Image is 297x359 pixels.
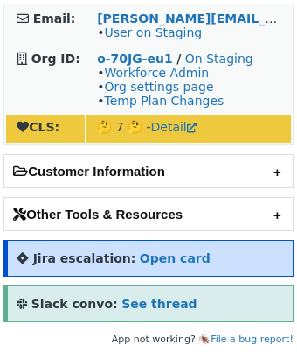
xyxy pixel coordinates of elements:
[140,251,211,265] a: Open card
[176,52,181,66] strong: /
[3,331,294,348] footer: App not working? 🪳
[4,155,293,187] h2: Customer Information
[86,115,291,143] td: 🤔 7 🤔 -
[4,198,293,230] h2: Other Tools & Resources
[97,52,173,66] a: o-70JG-eu1
[151,120,197,134] a: Detail
[33,251,136,265] strong: Jira escalation:
[17,120,59,134] strong: CLS:
[31,297,118,311] strong: Slack convo:
[104,80,213,94] a: Org settings page
[97,25,202,39] span: •
[211,334,294,345] a: File a bug report!
[31,52,80,66] strong: Org ID:
[104,66,209,80] a: Workforce Admin
[185,52,253,66] a: On Staging
[104,94,224,108] a: Temp Plan Changes
[33,11,76,25] strong: Email:
[104,25,202,39] a: User on Staging
[121,297,197,311] a: See thread
[97,66,224,108] span: • • •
